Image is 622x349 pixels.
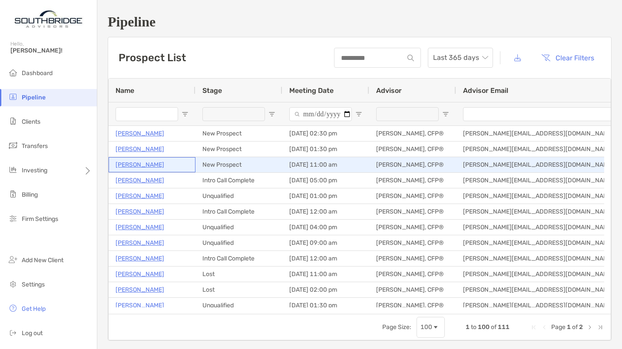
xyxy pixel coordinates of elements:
[195,173,282,188] div: Intro Call Complete
[551,323,566,331] span: Page
[116,237,164,248] a: [PERSON_NAME]
[8,165,18,175] img: investing icon
[195,251,282,266] div: Intro Call Complete
[282,173,369,188] div: [DATE] 05:00 pm
[597,324,604,331] div: Last Page
[282,235,369,250] div: [DATE] 09:00 am
[282,220,369,235] div: [DATE] 04:00 pm
[119,52,186,64] h3: Prospect List
[407,55,414,61] img: input icon
[116,191,164,201] a: [PERSON_NAME]
[376,86,402,95] span: Advisor
[8,92,18,102] img: pipeline icon
[8,116,18,126] img: clients icon
[282,282,369,297] div: [DATE] 02:00 pm
[182,111,189,118] button: Open Filter Menu
[22,94,46,101] span: Pipeline
[195,188,282,204] div: Unqualified
[8,67,18,78] img: dashboard icon
[369,157,456,172] div: [PERSON_NAME], CFP®
[355,111,362,118] button: Open Filter Menu
[369,204,456,219] div: [PERSON_NAME], CFP®
[466,323,470,331] span: 1
[195,235,282,250] div: Unqualified
[116,128,164,139] a: [PERSON_NAME]
[289,107,352,121] input: Meeting Date Filter Input
[369,267,456,282] div: [PERSON_NAME], CFP®
[116,253,164,264] a: [PERSON_NAME]
[8,189,18,199] img: billing icon
[369,126,456,141] div: [PERSON_NAME], CFP®
[22,329,43,337] span: Log out
[530,324,537,331] div: First Page
[116,159,164,170] a: [PERSON_NAME]
[116,86,134,95] span: Name
[195,204,282,219] div: Intro Call Complete
[195,157,282,172] div: New Prospect
[282,142,369,157] div: [DATE] 01:30 pm
[498,323,510,331] span: 111
[10,3,86,35] img: Zoe Logo
[541,324,548,331] div: Previous Page
[420,323,432,331] div: 100
[369,173,456,188] div: [PERSON_NAME], CFP®
[108,14,612,30] h1: Pipeline
[8,279,18,289] img: settings icon
[8,327,18,338] img: logout icon
[22,167,47,174] span: Investing
[282,126,369,141] div: [DATE] 02:30 pm
[572,323,578,331] span: of
[10,47,92,54] span: [PERSON_NAME]!
[8,254,18,265] img: add_new_client icon
[268,111,275,118] button: Open Filter Menu
[433,48,488,67] span: Last 365 days
[195,126,282,141] div: New Prospect
[195,142,282,157] div: New Prospect
[116,222,164,233] a: [PERSON_NAME]
[22,281,45,288] span: Settings
[116,300,164,311] a: [PERSON_NAME]
[369,298,456,313] div: [PERSON_NAME], CFP®
[382,323,411,331] div: Page Size:
[22,257,63,264] span: Add New Client
[22,305,46,313] span: Get Help
[195,282,282,297] div: Lost
[22,215,58,223] span: Firm Settings
[369,220,456,235] div: [PERSON_NAME], CFP®
[22,191,38,198] span: Billing
[116,284,164,295] a: [PERSON_NAME]
[202,86,222,95] span: Stage
[586,324,593,331] div: Next Page
[116,175,164,186] a: [PERSON_NAME]
[8,213,18,224] img: firm-settings icon
[369,282,456,297] div: [PERSON_NAME], CFP®
[579,323,583,331] span: 2
[116,107,178,121] input: Name Filter Input
[491,323,496,331] span: of
[8,303,18,313] img: get-help icon
[417,317,445,338] div: Page Size
[116,206,164,217] a: [PERSON_NAME]
[369,142,456,157] div: [PERSON_NAME], CFP®
[478,323,490,331] span: 100
[116,144,164,155] a: [PERSON_NAME]
[442,111,449,118] button: Open Filter Menu
[116,269,164,280] a: [PERSON_NAME]
[369,188,456,204] div: [PERSON_NAME], CFP®
[8,140,18,151] img: transfers icon
[195,298,282,313] div: Unqualified
[471,323,476,331] span: to
[282,188,369,204] div: [DATE] 01:00 pm
[282,204,369,219] div: [DATE] 12:00 am
[567,323,571,331] span: 1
